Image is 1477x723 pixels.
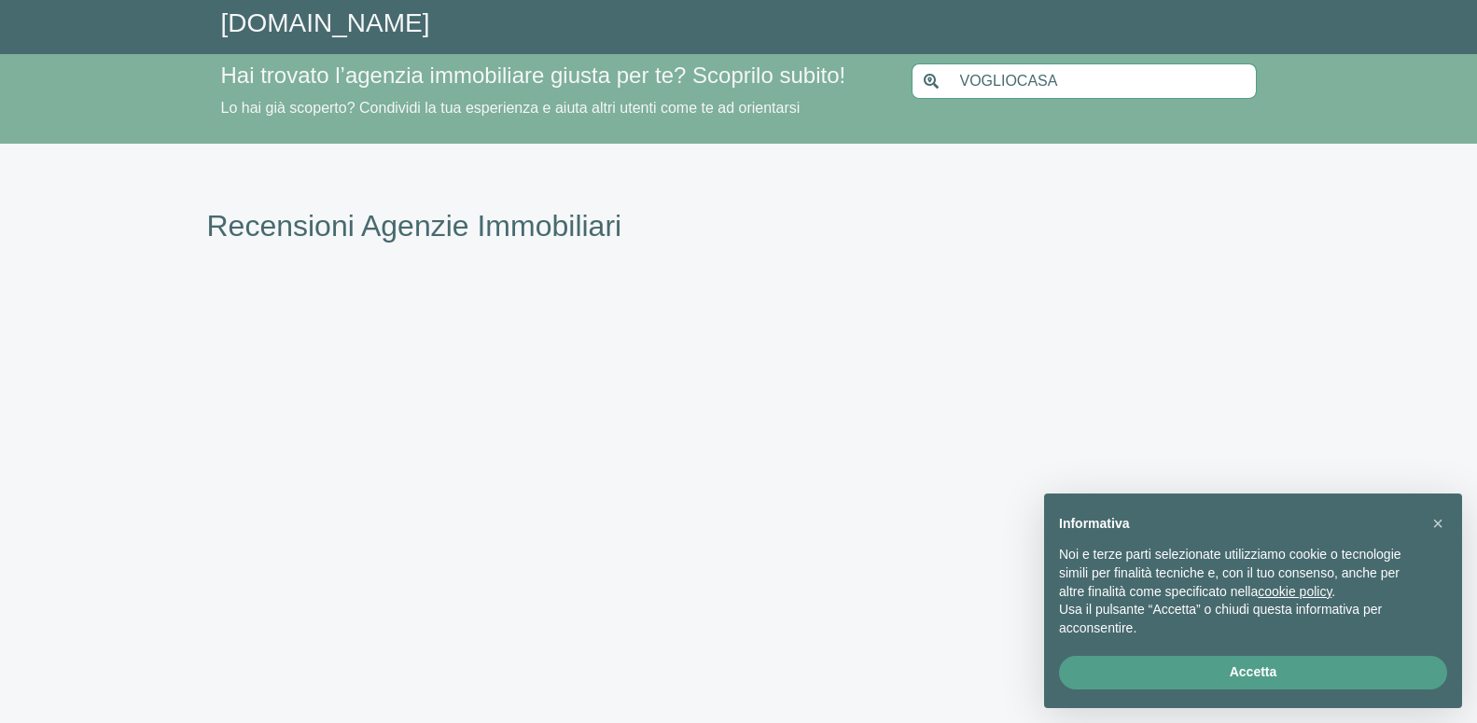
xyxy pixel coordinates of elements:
[207,208,1271,243] h1: Recensioni Agenzie Immobiliari
[1258,584,1331,599] a: cookie policy - il link si apre in una nuova scheda
[949,63,1257,99] input: Inserisci area di ricerca (Comune o Provincia)
[221,97,889,119] p: Lo hai già scoperto? Condividi la tua esperienza e aiuta altri utenti come te ad orientarsi
[1423,508,1453,538] button: Chiudi questa informativa
[221,8,430,37] a: [DOMAIN_NAME]
[1059,516,1417,532] h2: Informativa
[221,63,889,90] h4: Hai trovato l’agenzia immobiliare giusta per te? Scoprilo subito!
[1059,656,1447,689] button: Accetta
[1059,601,1417,637] p: Usa il pulsante “Accetta” o chiudi questa informativa per acconsentire.
[1432,513,1443,534] span: ×
[1059,546,1417,601] p: Noi e terze parti selezionate utilizziamo cookie o tecnologie simili per finalità tecniche e, con...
